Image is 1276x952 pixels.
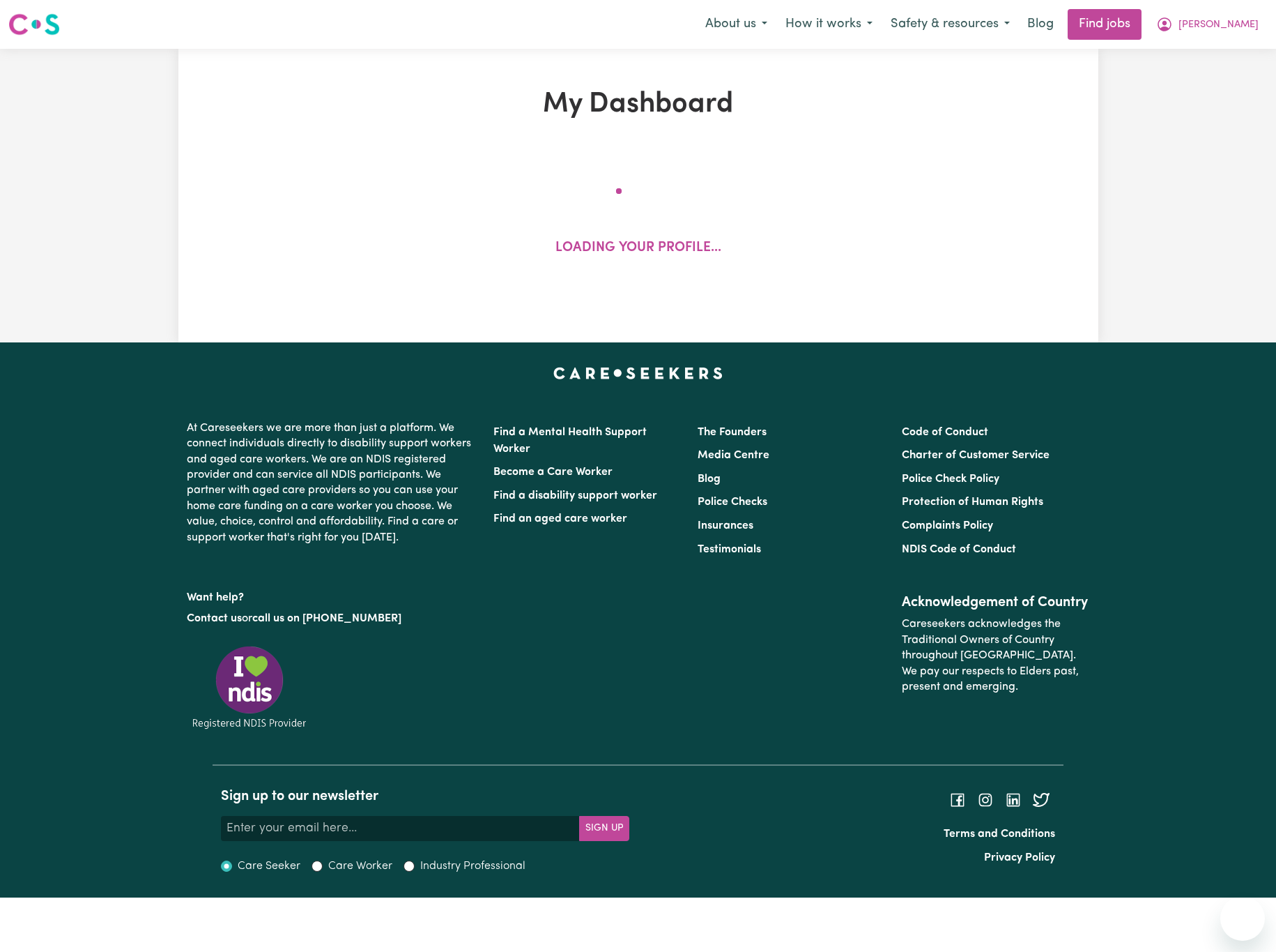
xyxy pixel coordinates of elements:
[187,605,477,632] p: or
[698,450,769,461] a: Media Centre
[1019,9,1062,40] a: Blog
[1033,794,1050,806] a: Follow Careseekers on Twitter
[1005,794,1022,806] a: Follow Careseekers on LinkedIn
[776,10,882,39] button: How it works
[698,427,767,438] a: The Founders
[579,816,629,841] button: Subscribe
[1178,17,1259,33] span: [PERSON_NAME]
[882,10,1019,39] button: Safety & resources
[902,520,993,531] a: Complaints Policy
[902,544,1016,555] a: NDIS Code of Conduct
[1147,10,1268,39] button: My Account
[493,467,613,478] a: Become a Care Worker
[902,611,1089,700] p: Careseekers acknowledges the Traditional Owners of Country throughout [GEOGRAPHIC_DATA]. We pay o...
[493,427,647,455] a: Find a Mental Health Support Worker
[698,520,753,531] a: Insurances
[698,474,721,485] a: Blog
[8,12,60,37] img: Careseekers logo
[902,427,988,438] a: Code of Conduct
[977,794,994,806] a: Follow Careseekers on Instagram
[493,490,657,501] a: Find a disability support worker
[902,474,999,485] a: Police Check Policy
[944,829,1055,840] a: Terms and Conditions
[1220,896,1265,941] iframe: Button to launch messaging window
[187,415,477,551] p: At Careseekers we are more than just a platform. We connect individuals directly to disability su...
[698,497,767,508] a: Police Checks
[8,8,60,40] a: Careseekers logo
[187,584,477,605] p: Want help?
[328,858,392,875] label: Care Worker
[902,450,1050,461] a: Charter of Customer Service
[555,239,721,259] p: Loading your profile...
[553,368,723,379] a: Careseekers home page
[902,594,1089,611] h2: Acknowledgement of Country
[420,858,525,875] label: Industry Professional
[698,544,761,555] a: Testimonials
[238,858,300,875] label: Care Seeker
[902,497,1043,508] a: Protection of Human Rights
[340,88,937,121] h1: My Dashboard
[187,613,242,624] a: Contact us
[984,852,1055,863] a: Privacy Policy
[1068,9,1142,40] a: Find jobs
[493,513,627,524] a: Find an aged care worker
[252,613,401,624] a: call us on [PHONE_NUMBER]
[221,788,629,805] h2: Sign up to our newsletter
[696,10,776,39] button: About us
[221,816,580,841] input: Enter your email here...
[187,644,312,731] img: Registered NDIS provider
[949,794,966,806] a: Follow Careseekers on Facebook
